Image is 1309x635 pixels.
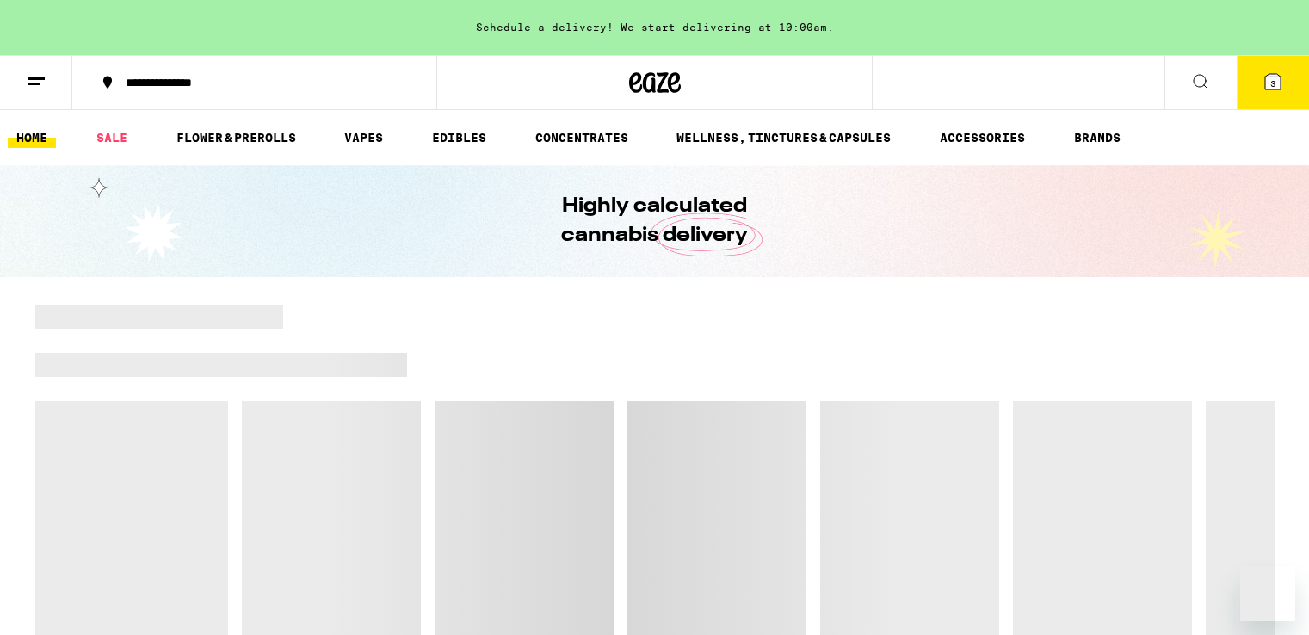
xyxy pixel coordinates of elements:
a: CONCENTRATES [527,127,637,148]
a: FLOWER & PREROLLS [168,127,305,148]
button: 3 [1237,56,1309,109]
a: EDIBLES [423,127,495,148]
iframe: Button to launch messaging window [1240,566,1295,621]
a: VAPES [336,127,392,148]
a: SALE [88,127,136,148]
h1: Highly calculated cannabis delivery [513,192,797,250]
a: HOME [8,127,56,148]
span: 3 [1270,78,1275,89]
a: WELLNESS, TINCTURES & CAPSULES [668,127,899,148]
a: BRANDS [1065,127,1129,148]
a: ACCESSORIES [931,127,1034,148]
